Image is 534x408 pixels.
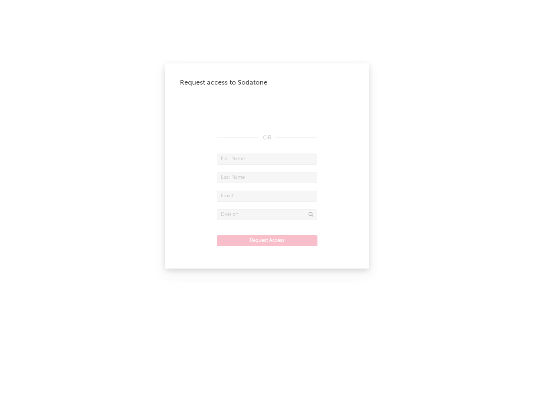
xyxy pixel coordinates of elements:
div: OR [217,134,317,142]
input: First Name [217,154,317,165]
input: Last Name [217,172,317,183]
input: Email [217,191,317,202]
input: Division [217,209,317,220]
button: Request Access [217,235,317,246]
div: Request access to Sodatone [180,78,354,87]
